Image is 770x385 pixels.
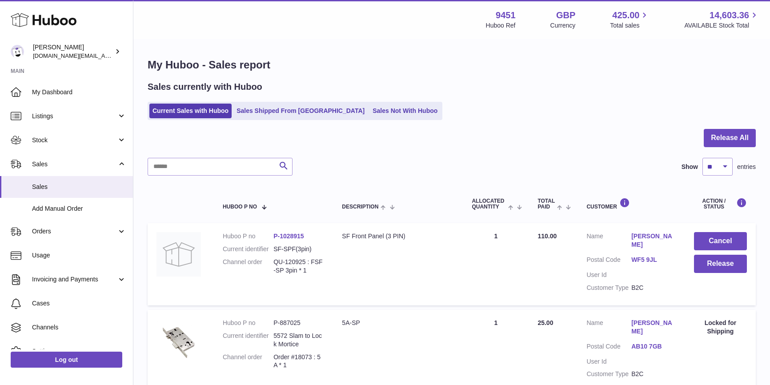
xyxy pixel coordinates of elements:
dd: B2C [631,284,676,292]
dd: QU-120925 : FSF-SP 3pin * 1 [273,258,324,275]
span: My Dashboard [32,88,126,96]
div: Action / Status [694,198,747,210]
div: SF Front Panel (3 PIN) [342,232,454,241]
h1: My Huboo - Sales report [148,58,756,72]
dd: P-887025 [273,319,324,327]
div: Locked for Shipping [694,319,747,336]
span: 25.00 [537,319,553,326]
span: Sales [32,183,126,191]
span: ALLOCATED Quantity [472,198,506,210]
dt: User Id [586,357,631,366]
span: Settings [32,347,126,356]
a: AB10 7GB [631,342,676,351]
span: Invoicing and Payments [32,275,117,284]
span: Sales [32,160,117,168]
button: Cancel [694,232,747,250]
span: Channels [32,323,126,332]
dt: Channel order [223,353,273,370]
dt: Huboo P no [223,232,273,241]
label: Show [682,163,698,171]
a: [PERSON_NAME] [631,232,676,249]
span: entries [737,163,756,171]
dt: Customer Type [586,370,631,378]
a: 425.00 Total sales [610,9,650,30]
dt: Postal Code [586,342,631,353]
dt: Customer Type [586,284,631,292]
a: Sales Not With Huboo [369,104,441,118]
dt: Current identifier [223,245,273,253]
img: 1698156056.jpg [156,319,201,363]
dt: Current identifier [223,332,273,349]
span: Orders [32,227,117,236]
td: 1 [463,223,529,305]
strong: 9451 [496,9,516,21]
dt: Channel order [223,258,273,275]
span: Listings [32,112,117,120]
span: Cases [32,299,126,308]
span: Usage [32,251,126,260]
span: Add Manual Order [32,205,126,213]
h2: Sales currently with Huboo [148,81,262,93]
img: amir.ch@gmail.com [11,45,24,58]
dd: Order #18073 : 5A * 1 [273,353,324,370]
span: Total paid [537,198,555,210]
button: Release All [704,129,756,147]
span: Total sales [610,21,650,30]
dd: B2C [631,370,676,378]
span: Description [342,204,378,210]
span: [DOMAIN_NAME][EMAIL_ADDRESS][DOMAIN_NAME] [33,52,177,59]
dd: SF-SPF(3pin) [273,245,324,253]
a: 14,603.36 AVAILABLE Stock Total [684,9,759,30]
img: no-photo.jpg [156,232,201,277]
span: 14,603.36 [710,9,749,21]
a: Log out [11,352,122,368]
div: [PERSON_NAME] [33,43,113,60]
span: Stock [32,136,117,144]
span: 425.00 [612,9,639,21]
a: WF5 9JL [631,256,676,264]
div: 5A-SP [342,319,454,327]
dt: Name [586,232,631,251]
span: Huboo P no [223,204,257,210]
dt: Huboo P no [223,319,273,327]
span: AVAILABLE Stock Total [684,21,759,30]
a: Current Sales with Huboo [149,104,232,118]
dt: Postal Code [586,256,631,266]
div: Currency [550,21,576,30]
a: [PERSON_NAME] [631,319,676,336]
div: Customer [586,198,676,210]
a: P-1028915 [273,233,304,240]
dt: Name [586,319,631,338]
a: Sales Shipped From [GEOGRAPHIC_DATA] [233,104,368,118]
dt: User Id [586,271,631,279]
div: Huboo Ref [486,21,516,30]
span: 110.00 [537,233,557,240]
strong: GBP [556,9,575,21]
button: Release [694,255,747,273]
dd: 5572 Slam to Lock Mortice [273,332,324,349]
